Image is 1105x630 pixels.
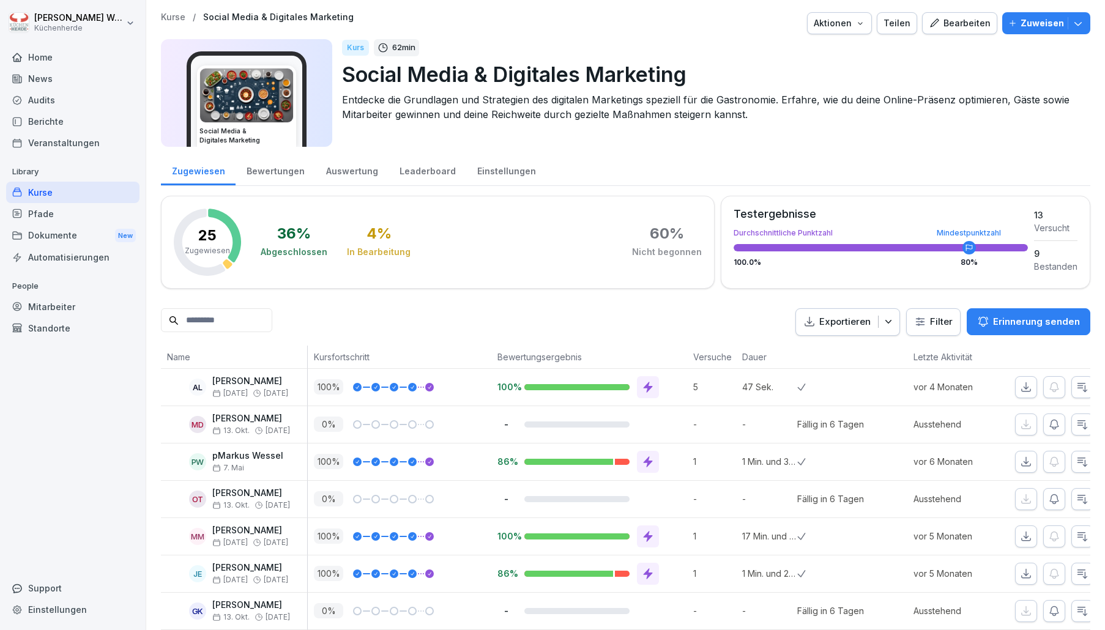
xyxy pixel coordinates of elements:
p: Versuche [693,350,730,363]
p: - [693,492,736,505]
a: Kurse [6,182,140,203]
p: Ausstehend [913,418,999,431]
p: Kursfortschritt [314,350,485,363]
div: Fällig in 6 Tagen [797,492,864,505]
p: 62 min [392,42,415,54]
p: People [6,276,140,296]
div: Standorte [6,317,140,339]
div: Fällig in 6 Tagen [797,418,864,431]
p: 1 [693,455,736,468]
p: [PERSON_NAME] Wessel [34,13,124,23]
p: - [693,604,736,617]
div: MM [189,528,206,545]
p: [PERSON_NAME] [212,413,290,424]
p: 1 [693,530,736,543]
p: Entdecke die Grundlagen und Strategien des digitalen Marketings speziell für die Gastronomie. Erf... [342,92,1081,122]
div: 100.0 % [734,259,1028,266]
div: OT [189,491,206,508]
div: Support [6,577,140,599]
div: GK [189,602,206,620]
div: In Bearbeitung [347,246,411,258]
a: Pfade [6,203,140,224]
p: Zuweisen [1021,17,1064,30]
p: [PERSON_NAME] [212,376,288,387]
div: JE [189,565,206,582]
div: pW [189,453,206,470]
div: 80 % [961,259,978,266]
div: Filter [914,316,953,328]
p: Küchenherde [34,24,124,32]
a: Auswertung [315,154,389,185]
div: 4 % [366,226,392,241]
button: Zuweisen [1002,12,1090,34]
p: pMarkus Wessel [212,451,283,461]
div: Abgeschlossen [261,246,327,258]
div: 60 % [650,226,684,241]
p: 100% [497,530,515,542]
p: 47 Sek. [742,380,797,393]
button: Teilen [877,12,917,34]
p: Dauer [742,350,791,363]
span: [DATE] [266,501,290,510]
p: vor 6 Monaten [913,455,999,468]
div: New [115,229,136,243]
a: Einstellungen [466,154,546,185]
span: 13. Okt. [212,426,250,435]
p: 0 % [314,603,343,618]
div: Fällig in 6 Tagen [797,604,864,617]
div: Aktionen [814,17,865,30]
div: 36 % [277,226,311,241]
img: idnluj06p1d8bvcm9586ib54.png [200,69,293,122]
p: [PERSON_NAME] [212,525,288,536]
button: Exportieren [795,308,900,336]
button: Filter [907,309,960,335]
p: 100 % [314,379,343,395]
p: - [497,493,515,505]
span: [DATE] [266,613,290,621]
div: AL [189,379,206,396]
div: News [6,68,140,89]
p: 25 [198,228,217,243]
p: vor 5 Monaten [913,567,999,580]
a: Zugewiesen [161,154,236,185]
p: 0 % [314,491,343,506]
p: 100 % [314,528,343,544]
span: [DATE] [212,576,248,584]
p: 100% [497,381,515,393]
div: Dokumente [6,224,140,247]
span: [DATE] [212,538,248,547]
a: Bewertungen [236,154,315,185]
span: 7. Mai [212,464,244,472]
div: Kurs [342,40,369,56]
div: Bestanden [1034,260,1077,273]
p: - [497,605,515,617]
p: - [497,418,515,430]
span: [DATE] [212,389,248,398]
p: Ausstehend [913,492,999,505]
p: 5 [693,380,736,393]
a: Einstellungen [6,599,140,620]
p: 100 % [314,566,343,581]
p: 100 % [314,454,343,469]
h3: Social Media & Digitales Marketing [199,127,294,145]
button: Aktionen [807,12,872,34]
p: - [742,418,797,431]
p: Erinnerung senden [993,315,1080,328]
a: Veranstaltungen [6,132,140,154]
p: vor 4 Monaten [913,380,999,393]
div: Versucht [1034,221,1077,234]
div: Berichte [6,111,140,132]
span: [DATE] [264,389,288,398]
p: 86% [497,568,515,579]
button: Erinnerung senden [967,308,1090,335]
a: Kurse [161,12,185,23]
p: 0 % [314,417,343,432]
button: Bearbeiten [922,12,997,34]
p: 1 Min. und 24 Sek. [742,567,797,580]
